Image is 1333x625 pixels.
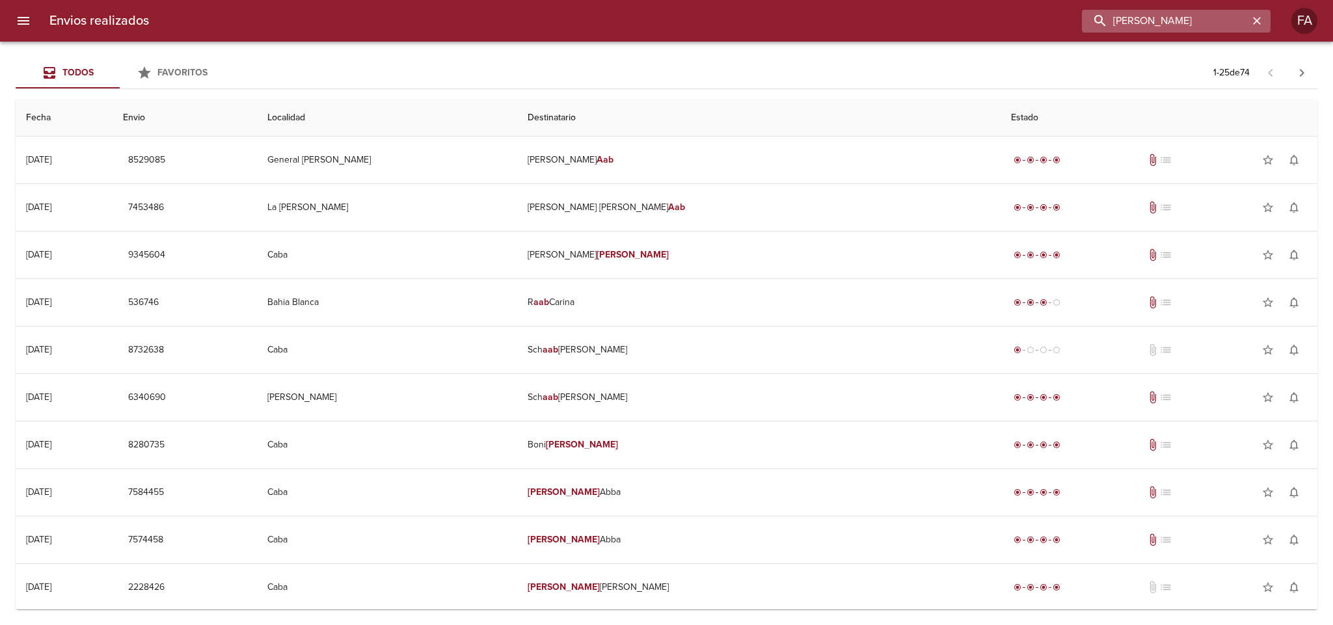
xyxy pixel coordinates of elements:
[1261,533,1274,546] span: star_border
[1287,486,1300,499] span: notifications_none
[1281,574,1307,600] button: Activar notificaciones
[1287,153,1300,166] span: notifications_none
[113,100,257,137] th: Envio
[257,279,517,326] td: Bahia Blanca
[1261,153,1274,166] span: star_border
[1053,346,1060,354] span: radio_button_unchecked
[1027,251,1034,259] span: radio_button_checked
[257,100,517,137] th: Localidad
[1146,486,1159,499] span: Tiene documentos adjuntos
[123,291,165,315] button: 536746
[128,342,164,358] span: 8732638
[1040,441,1047,449] span: radio_button_checked
[517,232,1001,278] td: [PERSON_NAME]
[517,564,1001,611] td: [PERSON_NAME]
[1027,204,1034,211] span: radio_button_checked
[8,5,39,36] button: menu
[128,200,164,216] span: 7453486
[123,148,170,172] button: 8529085
[543,392,558,403] em: aab
[528,581,600,592] em: [PERSON_NAME]
[1255,194,1281,220] button: Agregar a favoritos
[1040,156,1047,164] span: radio_button_checked
[1040,393,1047,401] span: radio_button_checked
[123,576,170,600] button: 2228426
[128,485,164,501] span: 7584455
[1040,536,1047,544] span: radio_button_checked
[1281,289,1307,315] button: Activar notificaciones
[1014,346,1021,354] span: radio_button_checked
[123,386,171,410] button: 6340690
[1014,488,1021,496] span: radio_button_checked
[1011,486,1063,499] div: Entregado
[257,232,517,278] td: Caba
[1255,432,1281,458] button: Agregar a favoritos
[1053,251,1060,259] span: radio_button_checked
[16,100,113,137] th: Fecha
[257,374,517,421] td: [PERSON_NAME]
[1011,533,1063,546] div: Entregado
[1146,533,1159,546] span: Tiene documentos adjuntos
[1159,296,1172,309] span: No tiene pedido asociado
[1159,581,1172,594] span: No tiene pedido asociado
[517,374,1001,421] td: Sch [PERSON_NAME]
[1255,242,1281,268] button: Agregar a favoritos
[26,249,51,260] div: [DATE]
[1159,533,1172,546] span: No tiene pedido asociado
[26,486,51,498] div: [DATE]
[123,528,168,552] button: 7574458
[1053,441,1060,449] span: radio_button_checked
[1261,391,1274,404] span: star_border
[1146,391,1159,404] span: Tiene documentos adjuntos
[1159,248,1172,261] span: No tiene pedido asociado
[123,433,170,457] button: 8280735
[1040,583,1047,591] span: radio_button_checked
[1014,583,1021,591] span: radio_button_checked
[1011,581,1063,594] div: Entregado
[16,57,224,88] div: Tabs Envios
[1159,438,1172,451] span: No tiene pedido asociado
[1261,486,1274,499] span: star_border
[26,534,51,545] div: [DATE]
[1040,488,1047,496] span: radio_button_checked
[1281,337,1307,363] button: Activar notificaciones
[1146,201,1159,214] span: Tiene documentos adjuntos
[1287,533,1300,546] span: notifications_none
[257,184,517,231] td: La [PERSON_NAME]
[123,196,169,220] button: 7453486
[1011,248,1063,261] div: Entregado
[257,421,517,468] td: Caba
[1053,393,1060,401] span: radio_button_checked
[1281,432,1307,458] button: Activar notificaciones
[1261,438,1274,451] span: star_border
[517,516,1001,563] td: Abba
[1255,479,1281,505] button: Agregar a favoritos
[1159,343,1172,356] span: No tiene pedido asociado
[1159,153,1172,166] span: No tiene pedido asociado
[1213,66,1250,79] p: 1 - 25 de 74
[1287,581,1300,594] span: notifications_none
[1255,384,1281,410] button: Agregar a favoritos
[1014,251,1021,259] span: radio_button_checked
[1053,204,1060,211] span: radio_button_checked
[597,249,669,260] em: [PERSON_NAME]
[597,154,613,165] em: Aab
[1011,438,1063,451] div: Entregado
[1040,299,1047,306] span: radio_button_checked
[128,390,166,406] span: 6340690
[1053,488,1060,496] span: radio_button_checked
[1159,201,1172,214] span: No tiene pedido asociado
[1011,296,1063,309] div: En viaje
[128,295,159,311] span: 536746
[1281,194,1307,220] button: Activar notificaciones
[1027,441,1034,449] span: radio_button_checked
[543,344,558,355] em: aab
[1261,296,1274,309] span: star_border
[1287,438,1300,451] span: notifications_none
[517,137,1001,183] td: [PERSON_NAME]
[1053,299,1060,306] span: radio_button_unchecked
[1261,581,1274,594] span: star_border
[1291,8,1317,34] div: FA
[157,67,208,78] span: Favoritos
[1159,391,1172,404] span: No tiene pedido asociado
